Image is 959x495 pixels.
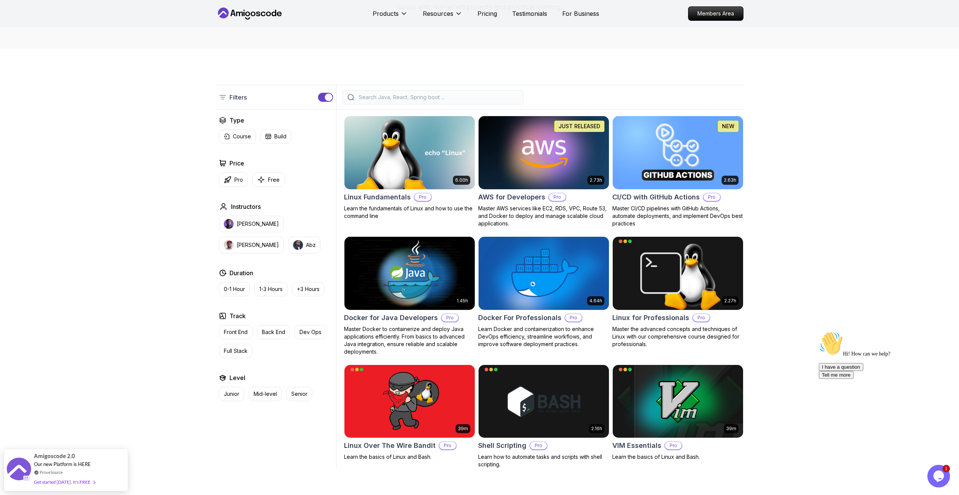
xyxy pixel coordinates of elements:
[262,328,285,336] p: Back End
[34,461,91,467] span: Our new Platform is HERE
[558,123,600,130] p: JUST RELEASED
[219,216,284,232] button: instructor img[PERSON_NAME]
[457,298,468,304] p: 1.45h
[373,9,408,24] button: Products
[816,328,951,461] iframe: chat widget
[3,3,27,27] img: :wave:
[478,365,609,469] a: Shell Scripting card2.16hShell ScriptingProLearn how to automate tasks and scripts with shell scr...
[477,9,497,18] a: Pricing
[295,325,326,339] button: Dev Ops
[291,390,307,398] p: Senior
[590,177,602,183] p: 2.73h
[237,241,279,249] p: [PERSON_NAME]
[688,6,743,21] a: Members Area
[344,116,475,220] a: Linux Fundamentals card6.00hLinux FundamentalsProLearn the fundamentals of Linux and how to use t...
[478,313,561,323] h2: Docker For Professionals
[40,469,63,475] a: ProveSource
[344,116,475,189] img: Linux Fundamentals card
[478,236,609,348] a: Docker For Professionals card4.64hDocker For ProfessionalsProLearn Docker and containerization to...
[479,365,609,438] img: Shell Scripting card
[613,237,743,310] img: Linux for Professionals card
[442,314,458,322] p: Pro
[357,93,519,101] input: Search Java, React, Spring boot ...
[231,202,261,211] h2: Instructors
[479,237,609,310] img: Docker For Professionals card
[612,453,743,461] p: Learn the basics of Linux and Bash.
[344,440,436,451] h2: Linux Over The Wire Bandit
[423,9,453,18] p: Resources
[300,328,321,336] p: Dev Ops
[288,237,321,253] button: instructor imgAbz
[530,442,547,449] p: Pro
[219,172,248,187] button: Pro
[344,192,411,202] h2: Linux Fundamentals
[344,453,475,461] p: Learn the basics of Linux and Bash.
[612,236,743,348] a: Linux for Professionals card2.27hLinux for ProfessionalsProMaster the advanced concepts and techn...
[229,373,245,382] h2: Level
[219,387,244,401] button: Junior
[688,7,743,20] p: Members Area
[293,240,303,250] img: instructor img
[344,313,438,323] h2: Docker for Java Developers
[724,177,736,183] p: 2.63h
[224,285,245,293] p: 0-1 Hour
[478,453,609,468] p: Learn how to automate tasks and scripts with shell scripting.
[612,440,661,451] h2: VIM Essentials
[724,298,736,304] p: 2.27h
[344,365,475,461] a: Linux Over The Wire Bandit card39mLinux Over The Wire BanditProLearn the basics of Linux and Bash.
[612,116,743,227] a: CI/CD with GitHub Actions card2.63hNEWCI/CD with GitHub ActionsProMaster CI/CD pipelines with Git...
[233,133,251,140] p: Course
[237,220,279,228] p: [PERSON_NAME]
[344,236,475,356] a: Docker for Java Developers card1.45hDocker for Java DevelopersProMaster Docker to containerize an...
[591,426,602,432] p: 2.16h
[344,205,475,220] p: Learn the fundamentals of Linux and how to use the command line
[927,465,951,487] iframe: chat widget
[512,9,547,18] p: Testimonials
[613,365,743,438] img: VIM Essentials card
[3,3,139,51] div: 👋Hi! How can we help?I have a questionTell me more
[423,9,462,24] button: Resources
[3,23,75,28] span: Hi! How can we help?
[274,133,286,140] p: Build
[722,123,734,130] p: NEW
[257,325,290,339] button: Back End
[439,442,456,449] p: Pro
[613,116,743,189] img: CI/CD with GitHub Actions card
[478,440,526,451] h2: Shell Scripting
[693,314,710,322] p: Pro
[254,282,288,296] button: 1-3 Hours
[589,298,602,304] p: 4.64h
[478,325,609,348] p: Learn Docker and containerization to enhance DevOps efficiency, streamline workflows, and improve...
[229,268,253,277] h2: Duration
[268,176,280,184] p: Free
[286,387,312,401] button: Senior
[458,426,468,432] p: 39m
[549,193,566,201] p: Pro
[612,313,689,323] h2: Linux for Professionals
[344,325,475,356] p: Master Docker to containerize and deploy Java applications efficiently. From basics to advanced J...
[665,442,682,449] p: Pro
[34,452,75,460] span: Amigoscode 2.0
[704,193,720,201] p: Pro
[565,314,582,322] p: Pro
[344,237,475,310] img: Docker for Java Developers card
[224,219,234,229] img: instructor img
[612,205,743,227] p: Master CI/CD pipelines with GitHub Actions, automate deployments, and implement DevOps best pract...
[254,390,277,398] p: Mid-level
[478,192,545,202] h2: AWS for Developers
[478,116,609,227] a: AWS for Developers card2.73hJUST RELEASEDAWS for DevelopersProMaster AWS services like EC2, RDS, ...
[229,159,244,168] h2: Price
[219,237,284,253] button: instructor img[PERSON_NAME]
[224,347,248,355] p: Full Stack
[34,478,95,486] div: Get started [DATE]. It's FREE
[219,129,256,144] button: Course
[234,176,243,184] p: Pro
[229,116,244,125] h2: Type
[3,35,47,43] button: I have a question
[292,282,324,296] button: +3 Hours
[373,9,399,18] p: Products
[224,240,234,250] img: instructor img
[219,282,250,296] button: 0-1 Hour
[562,9,599,18] a: For Business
